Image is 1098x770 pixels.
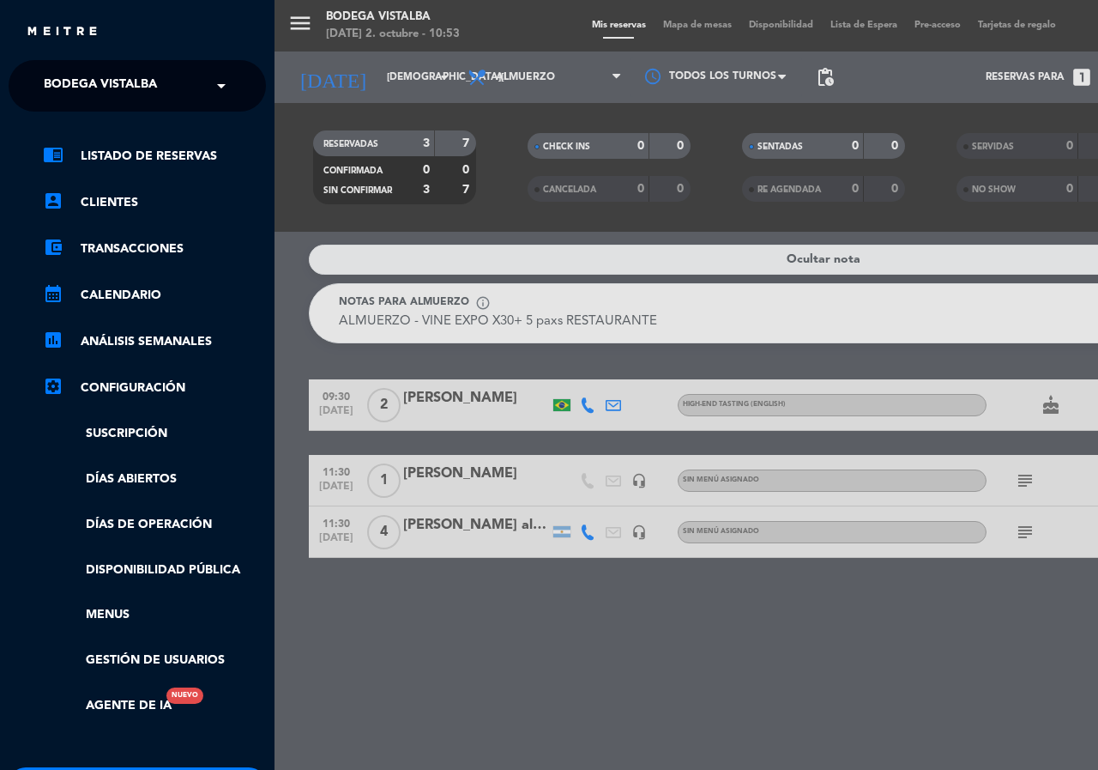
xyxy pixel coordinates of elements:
a: Disponibilidad pública [43,561,266,580]
a: Configuración [43,378,266,398]
i: settings_applications [43,376,63,397]
i: chrome_reader_mode [43,144,63,165]
a: Suscripción [43,424,266,444]
a: chrome_reader_modeListado de Reservas [43,146,266,167]
i: calendar_month [43,283,63,304]
i: account_box [43,191,63,211]
i: assessment [43,330,63,350]
i: account_balance_wallet [43,237,63,258]
a: Menus [43,605,266,625]
a: calendar_monthCalendario [43,285,266,306]
img: MEITRE [26,26,99,39]
a: account_balance_walletTransacciones [43,239,266,259]
a: Días de Operación [43,515,266,535]
a: assessmentANÁLISIS SEMANALES [43,331,266,352]
a: Agente de IANuevo [43,696,172,716]
a: account_boxClientes [43,192,266,213]
div: Nuevo [166,688,203,704]
a: Gestión de usuarios [43,651,266,670]
span: BODEGA VISTALBA [44,68,157,104]
a: Días abiertos [43,470,266,489]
